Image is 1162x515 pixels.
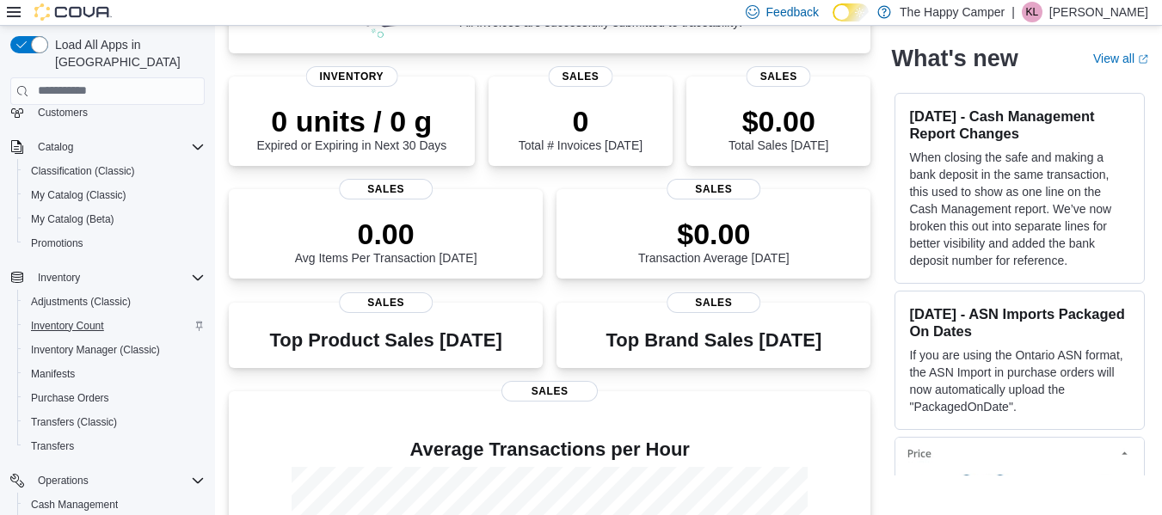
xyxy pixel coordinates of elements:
span: Cash Management [24,494,205,515]
p: $0.00 [729,104,828,138]
button: My Catalog (Beta) [17,207,212,231]
span: Adjustments (Classic) [31,295,131,309]
svg: External link [1138,54,1148,64]
span: Catalog [31,137,205,157]
span: KL [1026,2,1039,22]
div: Avg Items Per Transaction [DATE] [295,217,477,265]
button: Inventory [3,266,212,290]
button: Catalog [3,135,212,159]
p: 0.00 [295,217,477,251]
span: My Catalog (Classic) [24,185,205,205]
span: My Catalog (Classic) [31,188,126,202]
button: Adjustments (Classic) [17,290,212,314]
span: Inventory [31,267,205,288]
span: Operations [31,470,205,491]
span: Classification (Classic) [31,164,135,178]
span: Customers [38,106,88,120]
button: Classification (Classic) [17,159,212,183]
a: Transfers [24,436,81,457]
span: Inventory Count [31,319,104,333]
span: Load All Apps in [GEOGRAPHIC_DATA] [48,36,205,71]
span: Inventory [306,66,398,87]
a: My Catalog (Classic) [24,185,133,205]
h4: Average Transactions per Hour [243,439,857,460]
span: Feedback [766,3,819,21]
span: Transfers (Classic) [31,415,117,429]
span: Operations [38,474,89,487]
button: Promotions [17,231,212,255]
span: Transfers (Classic) [24,412,205,432]
span: Inventory [38,271,80,285]
button: Operations [3,469,212,493]
span: Sales [747,66,811,87]
span: Inventory Manager (Classic) [31,343,160,357]
span: Inventory Manager (Classic) [24,340,205,360]
a: Inventory Count [24,316,111,336]
button: My Catalog (Classic) [17,183,212,207]
p: [PERSON_NAME] [1049,2,1148,22]
span: Transfers [24,436,205,457]
p: 0 units / 0 g [256,104,446,138]
img: Cova [34,3,112,21]
button: Operations [31,470,95,491]
span: Sales [339,292,433,313]
a: View allExternal link [1093,52,1148,65]
button: Transfers (Classic) [17,410,212,434]
span: Adjustments (Classic) [24,291,205,312]
a: Classification (Classic) [24,161,142,181]
p: The Happy Camper [900,2,1005,22]
span: Catalog [38,140,73,154]
p: | [1011,2,1015,22]
a: Promotions [24,233,90,254]
span: Sales [339,179,433,199]
a: Cash Management [24,494,125,515]
a: Inventory Manager (Classic) [24,340,167,360]
p: $0.00 [638,217,790,251]
input: Dark Mode [833,3,869,21]
span: Purchase Orders [24,388,205,408]
span: Sales [548,66,612,87]
span: Purchase Orders [31,391,109,405]
div: Transaction Average [DATE] [638,217,790,265]
a: Adjustments (Classic) [24,291,138,312]
p: 0 [519,104,642,138]
button: Inventory Manager (Classic) [17,338,212,362]
a: Transfers (Classic) [24,412,124,432]
span: Classification (Classic) [24,161,205,181]
span: Promotions [24,233,205,254]
span: Sales [667,179,761,199]
span: My Catalog (Beta) [24,209,205,230]
h3: Top Brand Sales [DATE] [606,330,821,351]
p: When closing the safe and making a bank deposit in the same transaction, this used to show as one... [909,149,1130,269]
div: Total Sales [DATE] [729,104,828,152]
div: Krystin Lynch [1022,2,1042,22]
a: Purchase Orders [24,388,116,408]
span: My Catalog (Beta) [31,212,114,226]
button: Transfers [17,434,212,458]
button: Customers [3,99,212,124]
div: Total # Invoices [DATE] [519,104,642,152]
span: Promotions [31,236,83,250]
a: My Catalog (Beta) [24,209,121,230]
button: Purchase Orders [17,386,212,410]
h2: What's new [891,45,1018,72]
button: Catalog [31,137,80,157]
span: Sales [501,381,598,402]
span: Manifests [24,364,205,384]
p: If you are using the Ontario ASN format, the ASN Import in purchase orders will now automatically... [909,346,1130,415]
h3: [DATE] - Cash Management Report Changes [909,107,1130,142]
button: Inventory Count [17,314,212,338]
span: Manifests [31,367,75,381]
h3: [DATE] - ASN Imports Packaged On Dates [909,305,1130,340]
span: Transfers [31,439,74,453]
button: Inventory [31,267,87,288]
span: Inventory Count [24,316,205,336]
a: Customers [31,102,95,123]
h3: Top Product Sales [DATE] [269,330,501,351]
span: Customers [31,101,205,122]
span: Cash Management [31,498,118,512]
a: Manifests [24,364,82,384]
button: Manifests [17,362,212,386]
span: Sales [667,292,761,313]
